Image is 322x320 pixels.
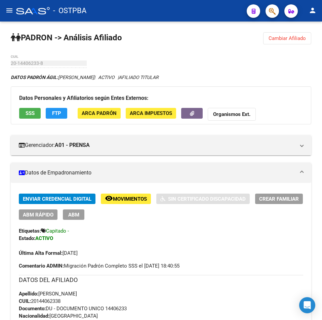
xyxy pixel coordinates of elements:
[11,75,94,80] span: [PERSON_NAME]
[19,262,179,270] span: Migración Padrón Completo SSS el [DATE] 18:40:55
[19,169,295,176] mat-panel-title: Datos de Empadronamiento
[19,291,38,297] strong: Apellido:
[11,135,311,155] mat-expansion-panel-header: Gerenciador:A01 - PRENSA
[53,3,86,18] span: - OSTPBA
[213,112,250,118] strong: Organismos Ext.
[19,93,303,103] h3: Datos Personales y Afiliatorios según Entes Externos:
[19,291,77,297] span: [PERSON_NAME]
[19,108,41,118] button: SSS
[19,298,61,304] span: 20144062338
[309,6,317,14] mat-icon: person
[23,212,53,218] span: ABM Rápido
[126,108,176,118] button: ARCA Impuestos
[11,75,159,80] i: | ACTIVO |
[82,111,117,117] span: ARCA Padrón
[19,275,303,285] h3: DATOS DEL AFILIADO
[46,228,69,234] span: Capitado -
[19,250,63,256] strong: Última Alta Formal:
[259,196,299,202] span: Crear Familiar
[68,212,79,218] span: ABM
[19,298,31,304] strong: CUIL:
[26,111,35,117] span: SSS
[78,108,121,118] button: ARCA Padrón
[19,142,295,149] mat-panel-title: Gerenciador:
[35,235,53,241] strong: ACTIVO
[55,142,90,149] strong: A01 - PRENSA
[263,32,311,44] button: Cambiar Afiliado
[19,209,57,220] button: ABM Rápido
[11,163,311,183] mat-expansion-panel-header: Datos de Empadronamiento
[19,263,64,269] strong: Comentario ADMIN:
[19,313,98,319] span: [GEOGRAPHIC_DATA]
[19,235,35,241] strong: Estado:
[255,194,303,204] button: Crear Familiar
[19,306,46,312] strong: Documento:
[269,35,306,41] span: Cambiar Afiliado
[208,108,256,120] button: Organismos Ext.
[11,75,58,80] strong: DATOS PADRÓN ÁGIL:
[46,108,67,118] button: FTP
[113,196,147,202] span: Movimientos
[105,194,113,202] mat-icon: remove_red_eye
[119,75,159,80] span: AFILIADO TITULAR
[299,297,315,313] div: Open Intercom Messenger
[19,306,127,312] span: DU - DOCUMENTO UNICO 14406233
[23,196,91,202] span: Enviar Credencial Digital
[19,194,95,204] button: Enviar Credencial Digital
[11,33,122,42] strong: PADRON -> Análisis Afiliado
[168,196,246,202] span: Sin Certificado Discapacidad
[19,250,78,256] span: [DATE]
[63,209,84,220] button: ABM
[52,111,61,117] span: FTP
[156,194,250,204] button: Sin Certificado Discapacidad
[5,6,13,14] mat-icon: menu
[19,228,41,234] strong: Etiquetas:
[101,194,151,204] button: Movimientos
[19,313,49,319] strong: Nacionalidad:
[130,111,172,117] span: ARCA Impuestos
